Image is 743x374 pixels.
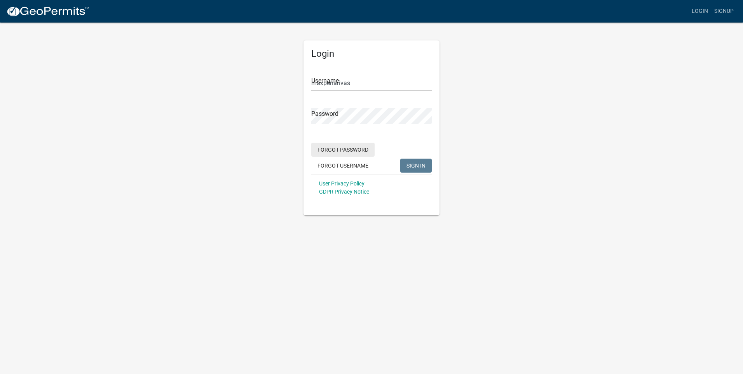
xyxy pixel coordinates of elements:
button: SIGN IN [400,159,432,173]
a: GDPR Privacy Notice [319,189,369,195]
a: User Privacy Policy [319,180,365,187]
h5: Login [311,48,432,59]
span: SIGN IN [406,162,426,168]
a: Signup [711,4,737,19]
a: Login [689,4,711,19]
button: Forgot Password [311,143,375,157]
button: Forgot Username [311,159,375,173]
